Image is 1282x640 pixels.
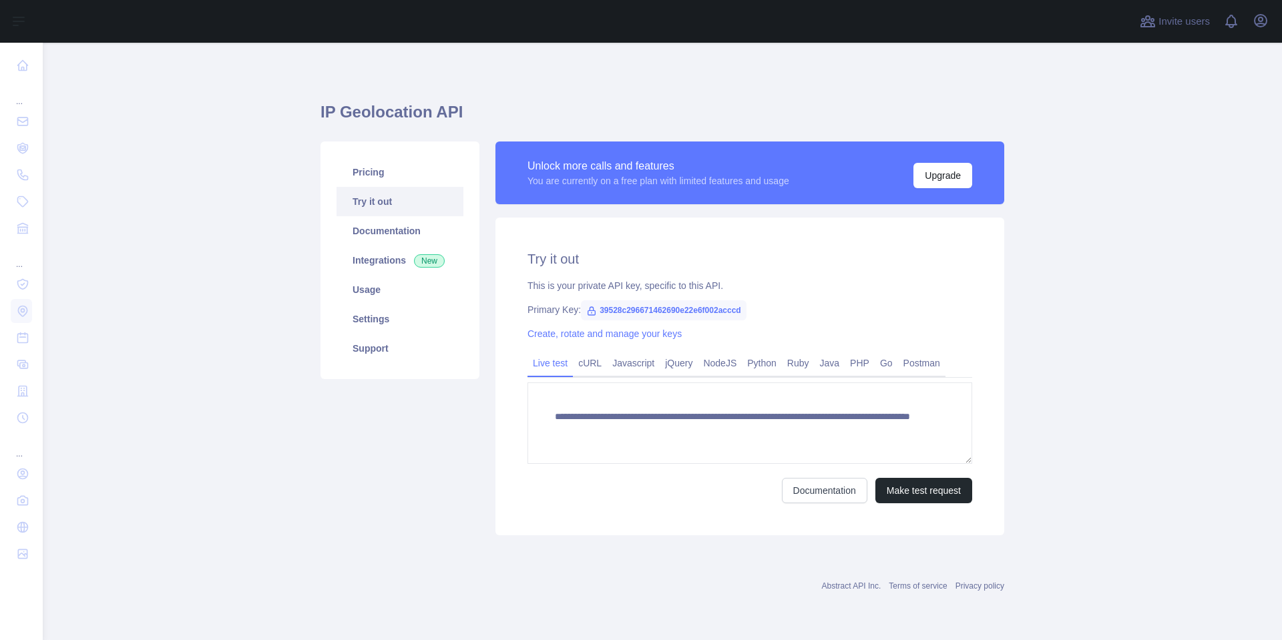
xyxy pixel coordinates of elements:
[11,432,32,459] div: ...
[337,304,463,334] a: Settings
[527,158,789,174] div: Unlock more calls and features
[889,581,947,591] a: Terms of service
[1158,14,1210,29] span: Invite users
[573,352,607,374] a: cURL
[337,334,463,363] a: Support
[607,352,660,374] a: Javascript
[337,157,463,187] a: Pricing
[782,352,815,374] a: Ruby
[845,352,875,374] a: PHP
[660,352,698,374] a: jQuery
[782,478,867,503] a: Documentation
[320,101,1004,133] h1: IP Geolocation API
[337,246,463,275] a: Integrations New
[337,275,463,304] a: Usage
[1137,11,1213,32] button: Invite users
[581,300,746,320] span: 39528c296671462690e22e6f002acccd
[875,352,898,374] a: Go
[875,478,972,503] button: Make test request
[527,303,972,316] div: Primary Key:
[698,352,742,374] a: NodeJS
[898,352,945,374] a: Postman
[527,352,573,374] a: Live test
[527,328,682,339] a: Create, rotate and manage your keys
[11,80,32,107] div: ...
[815,352,845,374] a: Java
[527,174,789,188] div: You are currently on a free plan with limited features and usage
[414,254,445,268] span: New
[527,250,972,268] h2: Try it out
[742,352,782,374] a: Python
[337,216,463,246] a: Documentation
[337,187,463,216] a: Try it out
[913,163,972,188] button: Upgrade
[955,581,1004,591] a: Privacy policy
[527,279,972,292] div: This is your private API key, specific to this API.
[822,581,881,591] a: Abstract API Inc.
[11,243,32,270] div: ...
